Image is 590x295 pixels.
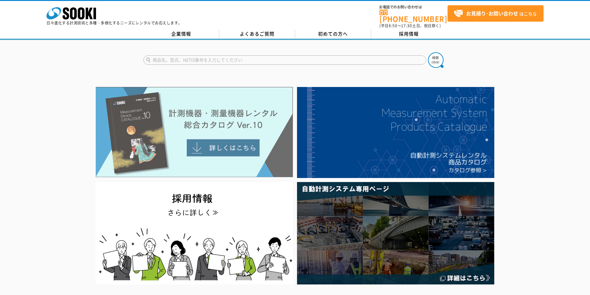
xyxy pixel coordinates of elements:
[96,87,293,177] img: Catalog Ver10
[297,182,494,284] img: 自動計測システム専用ページ
[401,23,412,28] span: 17:30
[466,10,518,17] strong: お見積り･お問い合わせ
[379,23,441,28] span: (平日 ～ 土日、祝日除く)
[295,29,371,39] a: 初めての方へ
[219,29,295,39] a: よくあるご質問
[379,10,448,22] a: [PHONE_NUMBER]
[454,9,537,18] span: はこちら
[379,5,448,9] span: お電話でのお問い合わせは
[448,5,544,22] a: お見積り･お問い合わせはこちら
[143,29,219,39] a: 企業情報
[297,87,494,178] img: 自動計測システムカタログ
[143,55,426,65] input: 商品名、型式、NETIS番号を入力してください
[46,21,182,25] p: 日々進化する計測技術と多種・多様化するニーズにレンタルでお応えします。
[371,29,447,39] a: 採用情報
[428,52,444,68] img: btn_search.png
[389,23,397,28] span: 8:50
[96,182,293,284] img: SOOKI recruit
[318,30,348,37] span: 初めての方へ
